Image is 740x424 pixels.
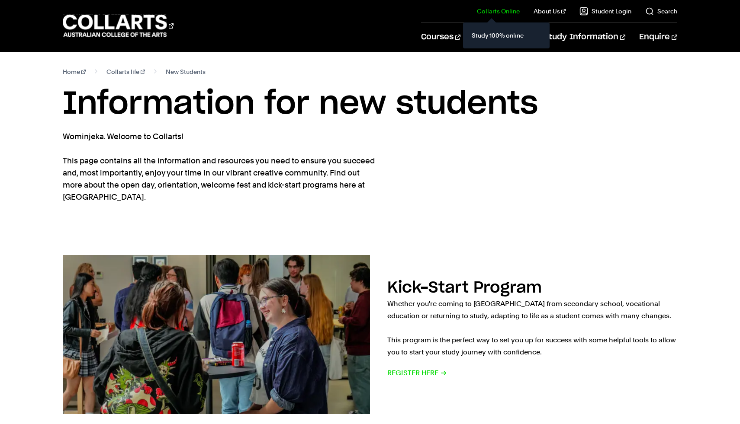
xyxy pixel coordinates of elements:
[544,23,625,51] a: Study Information
[645,7,677,16] a: Search
[63,255,677,414] a: Kick-Start Program Whether you're coming to [GEOGRAPHIC_DATA] from secondary school, vocational e...
[387,298,677,358] p: Whether you're coming to [GEOGRAPHIC_DATA] from secondary school, vocational education or returni...
[470,29,543,41] a: Study 100% online
[639,23,677,51] a: Enquire
[579,7,631,16] a: Student Login
[534,7,566,16] a: About Us
[166,66,206,78] span: New Students
[387,280,542,296] h2: Kick-Start Program
[63,13,174,38] div: Go to homepage
[477,7,520,16] a: Collarts Online
[106,66,145,78] a: Collarts life
[63,85,677,124] h1: Information for new students
[63,131,379,203] p: Wominjeka. Welcome to Collarts! This page contains all the information and resources you need to ...
[387,367,447,379] span: Register here
[421,23,460,51] a: Courses
[63,66,86,78] a: Home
